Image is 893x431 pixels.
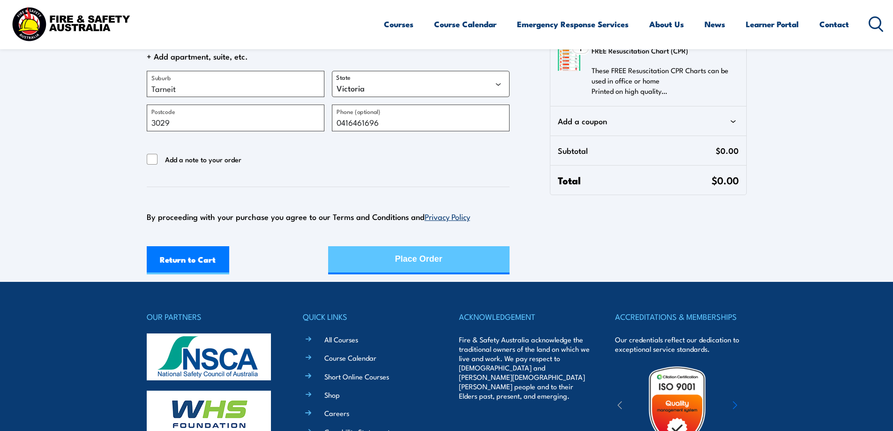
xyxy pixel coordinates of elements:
label: Postcode [151,106,175,116]
input: Postcode [147,105,324,131]
a: Learner Portal [746,12,799,37]
a: Course Calendar [324,353,376,363]
a: News [705,12,725,37]
label: Phone (optional) [337,106,381,116]
a: Shop [324,390,340,400]
h3: FREE Resuscitation Chart (CPR) [592,44,733,58]
span: Subtotal [558,144,715,158]
input: Suburb [147,71,324,97]
span: Total [558,173,711,187]
span: $0.00 [716,144,739,158]
h4: QUICK LINKS [303,310,434,323]
span: By proceeding with your purchase you agree to our Terms and Conditions and [147,211,470,222]
a: Contact [819,12,849,37]
span: Add a note to your order [165,154,241,165]
a: Emergency Response Services [517,12,629,37]
span: $0.00 [712,173,739,187]
h4: OUR PARTNERS [147,310,278,323]
input: Add a note to your order [147,154,158,165]
a: Courses [384,12,413,37]
p: These FREE Resuscitation CPR Charts can be used in office or home Printed on high quality… [592,65,733,96]
a: All Courses [324,334,358,344]
input: Phone (optional) [332,105,510,131]
a: Careers [324,408,349,418]
img: FREE Resuscitation Chart - What are the 7 steps to CPR? [558,48,580,71]
p: Fire & Safety Australia acknowledge the traditional owners of the land on which we live and work.... [459,335,590,401]
img: nsca-logo-footer [147,333,271,380]
p: Our credentials reflect our dedication to exceptional service standards. [615,335,746,354]
button: Place Order [328,246,510,274]
a: Course Calendar [434,12,496,37]
h4: ACCREDITATIONS & MEMBERSHIPS [615,310,746,323]
div: Place Order [395,247,443,272]
a: Return to Cart [147,246,230,274]
span: 1 [579,45,582,52]
label: State [336,73,351,81]
h4: ACKNOWLEDGEMENT [459,310,590,323]
span: + Add apartment, suite, etc. [147,49,510,63]
a: Privacy Policy [425,211,470,222]
img: ewpa-logo [719,390,800,423]
div: Add a coupon [558,114,738,128]
a: Short Online Courses [324,371,389,381]
a: About Us [649,12,684,37]
label: Suburb [151,73,171,82]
